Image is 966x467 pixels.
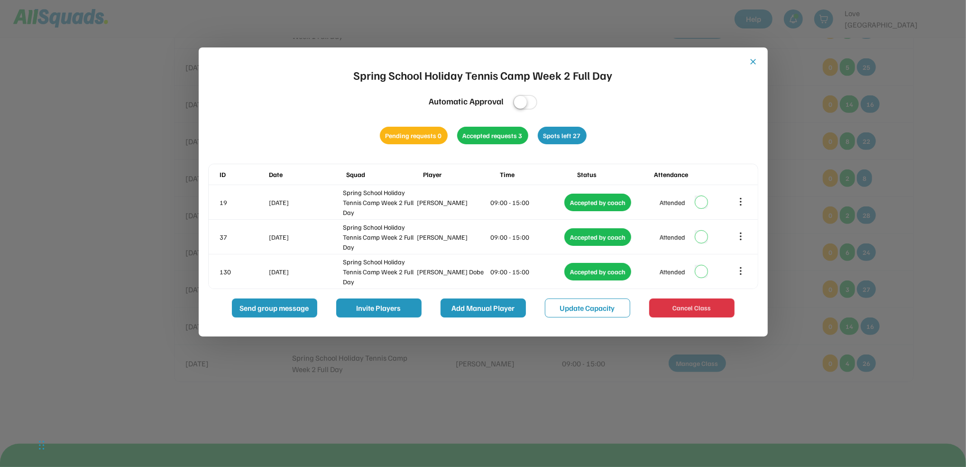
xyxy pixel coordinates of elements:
button: Invite Players [336,299,422,318]
div: [PERSON_NAME] [417,197,489,207]
div: Time [500,169,575,179]
div: Spots left 27 [538,127,587,144]
div: Accepted by coach [564,263,631,280]
div: Squad [346,169,421,179]
div: Spring School Holiday Tennis Camp Week 2 Full Day [354,66,613,84]
button: Send group message [232,299,317,318]
div: Accepted by coach [564,194,631,211]
div: [PERSON_NAME] [417,232,489,242]
div: Automatic Approval [429,95,504,108]
div: [DATE] [269,197,341,207]
div: Attended [660,197,685,207]
div: 09:00 - 15:00 [491,267,563,277]
div: [DATE] [269,232,341,242]
div: Accepted requests 3 [457,127,528,144]
div: Date [269,169,344,179]
div: 09:00 - 15:00 [491,197,563,207]
div: Attended [660,267,685,277]
div: Spring School Holiday Tennis Camp Week 2 Full Day [343,222,415,252]
button: Add Manual Player [441,299,526,318]
div: Pending requests 0 [380,127,448,144]
div: Attendance [654,169,729,179]
div: Spring School Holiday Tennis Camp Week 2 Full Day [343,257,415,287]
div: Player [423,169,498,179]
div: 130 [220,267,267,277]
div: 19 [220,197,267,207]
div: 37 [220,232,267,242]
div: Attended [660,232,685,242]
div: [DATE] [269,267,341,277]
div: Status [577,169,652,179]
button: Update Capacity [545,299,630,318]
button: close [749,57,758,66]
button: Cancel Class [649,299,735,318]
div: [PERSON_NAME] Dobe [417,267,489,277]
div: Spring School Holiday Tennis Camp Week 2 Full Day [343,187,415,217]
div: ID [220,169,267,179]
div: 09:00 - 15:00 [491,232,563,242]
div: Accepted by coach [564,228,631,246]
